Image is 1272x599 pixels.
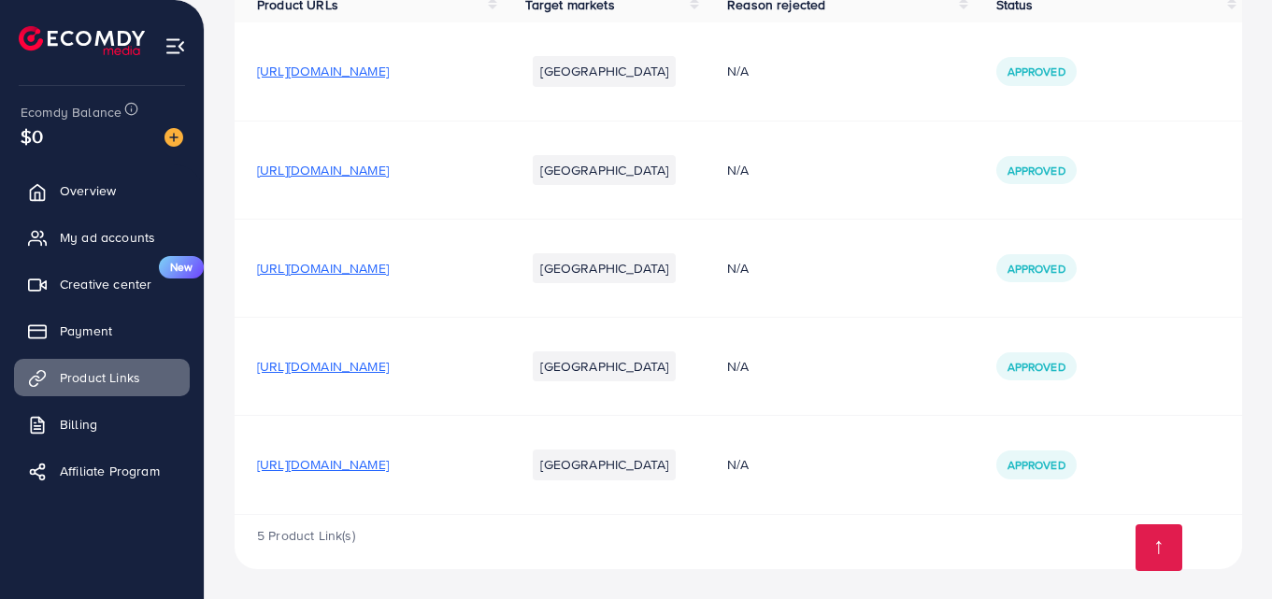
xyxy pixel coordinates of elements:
span: [URL][DOMAIN_NAME] [257,259,389,278]
span: My ad accounts [60,228,155,247]
img: image [164,128,183,147]
span: $0 [21,122,43,150]
li: [GEOGRAPHIC_DATA] [533,56,676,86]
a: Product Links [14,359,190,396]
li: [GEOGRAPHIC_DATA] [533,351,676,381]
span: Billing [60,415,97,434]
span: N/A [727,357,749,376]
li: [GEOGRAPHIC_DATA] [533,253,676,283]
span: N/A [727,259,749,278]
span: N/A [727,455,749,474]
a: Billing [14,406,190,443]
span: Affiliate Program [60,462,160,480]
span: [URL][DOMAIN_NAME] [257,455,389,474]
a: Affiliate Program [14,452,190,490]
span: Approved [1008,64,1065,79]
iframe: Chat [1193,515,1258,585]
span: 5 Product Link(s) [257,526,355,545]
span: [URL][DOMAIN_NAME] [257,357,389,376]
span: N/A [727,161,749,179]
a: Creative centerNew [14,265,190,303]
a: Payment [14,312,190,349]
span: Approved [1008,457,1065,473]
span: Approved [1008,163,1065,178]
span: New [159,256,204,278]
li: [GEOGRAPHIC_DATA] [533,449,676,479]
span: [URL][DOMAIN_NAME] [257,161,389,179]
img: logo [19,26,145,55]
span: Overview [60,181,116,200]
li: [GEOGRAPHIC_DATA] [533,155,676,185]
span: Approved [1008,359,1065,375]
a: My ad accounts [14,219,190,256]
span: Creative center [60,275,151,293]
span: N/A [727,62,749,80]
img: menu [164,36,186,57]
a: Overview [14,172,190,209]
span: [URL][DOMAIN_NAME] [257,62,389,80]
span: Product Links [60,368,140,387]
span: Approved [1008,261,1065,277]
span: Payment [60,321,112,340]
span: Ecomdy Balance [21,103,121,121]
